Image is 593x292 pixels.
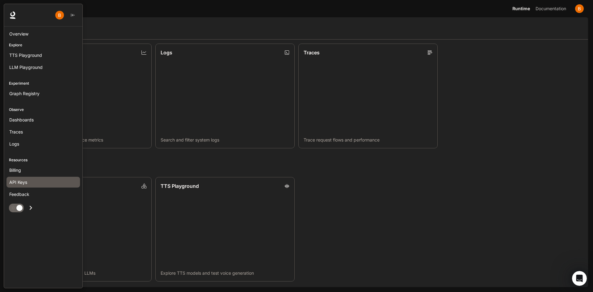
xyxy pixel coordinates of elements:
[44,59,119,73] div: how can i create a worksapce
[9,64,43,70] span: LLM Playground
[4,107,82,112] p: Observe
[34,38,74,43] a: [EMAIL_ADDRESS]
[10,197,15,202] button: Upload attachment
[575,4,584,13] img: User avatar
[573,2,586,15] button: User avatar
[155,177,295,281] a: TTS PlaygroundExplore TTS models and test voice generation
[5,164,53,178] div: Was that helpful?Rubber Duck • Just now
[161,137,289,143] p: Search and filter system logs
[9,31,28,37] span: Overview
[106,195,116,205] button: Send a message…
[533,2,571,15] a: Documentation
[5,77,119,163] div: To create a workspace, you'll need to visit theInworld platformand either login or create an acco...
[36,94,41,99] a: Source reference 151232755:
[9,141,19,147] span: Logs
[5,10,119,59] div: Rubber Duck says…
[572,271,587,286] iframe: Intercom live chat
[304,137,432,143] p: Trace request flows and performance
[304,49,320,56] p: Traces
[9,116,34,123] span: Dashboards
[30,3,61,8] h1: Rubber Duck
[155,44,295,148] a: LogsSearch and filter system logs
[536,5,566,13] span: Documentation
[5,184,118,195] textarea: Message…
[6,114,80,125] a: Dashboards
[5,77,119,164] div: Rubber Duck says…
[20,2,54,15] button: All workspaces
[4,2,16,14] button: go back
[5,3,16,14] button: open drawer
[5,59,119,78] div: user says…
[19,197,24,202] button: Emoji picker
[18,3,27,13] img: Profile image for Rubber Duck
[97,2,108,14] button: Home
[10,179,54,183] div: Rubber Duck • Just now
[30,8,77,14] p: The team can also help
[9,191,29,197] span: Feedback
[161,182,199,190] p: TTS Playground
[512,5,530,13] span: Runtime
[6,50,80,61] a: TTS Playground
[4,42,82,48] p: Explore
[5,10,101,54] div: Hi! I'm Inworld's Rubber Duck AI Agent. I can answer questions related to Inworld's products, lik...
[9,90,40,97] span: Graph Registry
[10,81,114,99] div: To create a workspace, you'll need to visit the and either login or create an account.
[10,14,96,50] div: Hi! I'm Inworld's Rubber Duck AI Agent. I can answer questions related to Inworld's products, lik...
[6,189,80,200] a: Feedback
[6,28,80,39] a: Overview
[6,165,80,176] a: Billing
[108,2,120,14] div: Close
[40,115,62,120] b: API Keys
[10,136,114,160] div: The workspace is essential for managing your projects and serves as the parent container for crea...
[6,62,80,73] a: LLM Playground
[53,9,66,21] button: User avatar
[6,126,80,137] a: Traces
[16,204,23,211] span: Dark mode toggle
[5,164,119,191] div: Rubber Duck says…
[9,167,21,173] span: Billing
[6,177,80,188] a: API Keys
[9,179,27,185] span: API Keys
[12,168,581,175] h2: Explore
[39,197,44,202] button: Start recording
[6,138,80,149] a: Logs
[24,201,38,214] button: Open drawer
[510,2,532,15] a: Runtime
[9,52,42,58] span: TTS Playground
[17,87,53,92] a: Inworld platform
[161,270,289,276] p: Explore TTS models and test voice generation
[49,63,114,69] div: how can i create a worksapce
[10,168,48,174] div: Was that helpful?
[161,49,172,56] p: Logs
[80,115,85,120] a: Source reference 151961391:
[4,157,82,163] p: Resources
[4,81,82,86] p: Experiment
[9,129,23,135] span: Traces
[94,155,99,160] a: Source reference 141758758:
[6,88,80,99] a: Graph Registry
[10,102,114,133] div: Once you're logged in, you can access your workspace and get your API key, which you'll find unde...
[29,197,34,202] button: Gif picker
[298,44,438,148] a: TracesTrace request flows and performance
[55,11,64,19] img: User avatar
